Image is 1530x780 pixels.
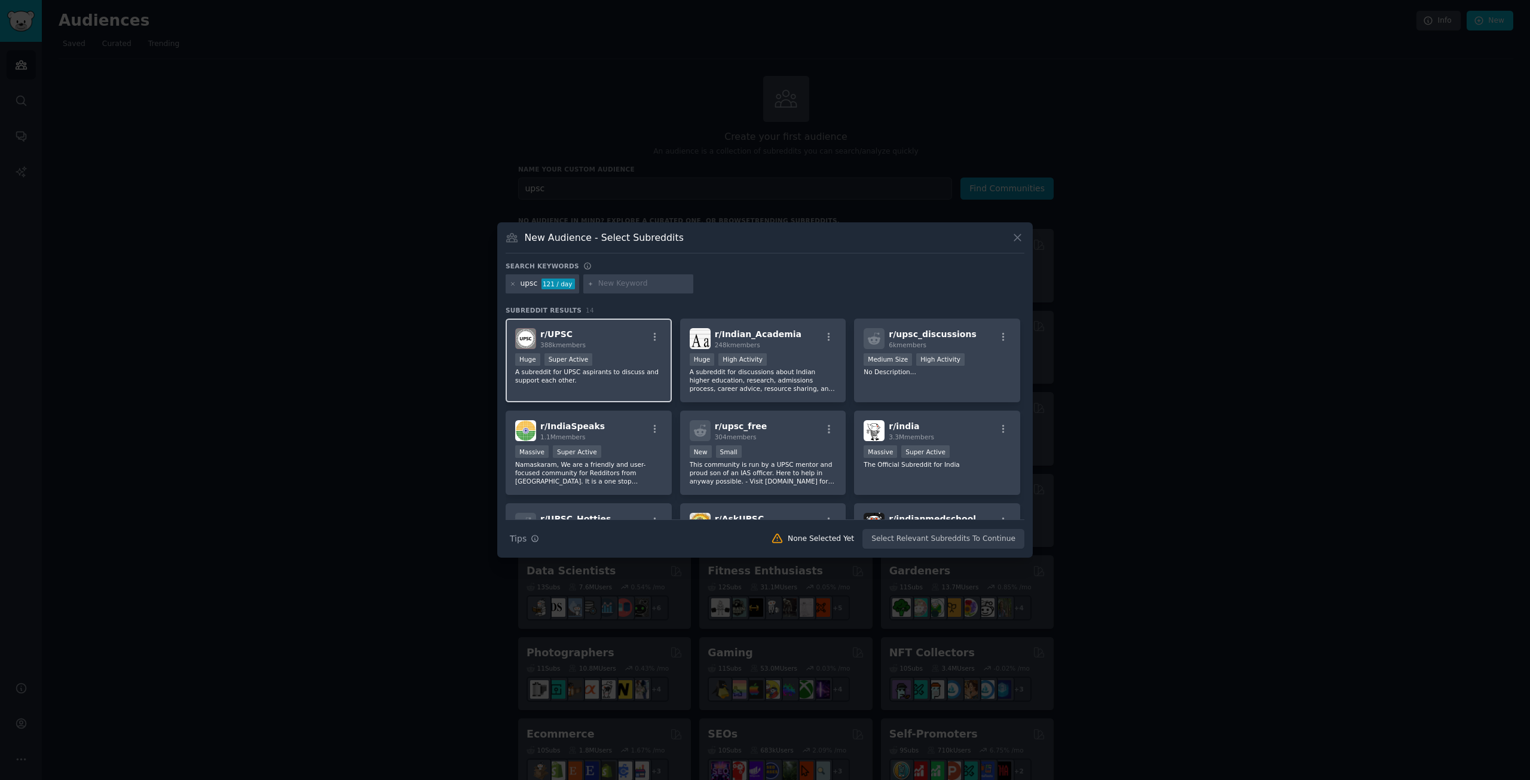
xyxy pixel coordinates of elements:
span: 1.1M members [540,433,586,441]
img: Indian_Academia [690,328,711,349]
img: india [864,420,885,441]
div: Massive [515,445,549,458]
img: IndiaSpeaks [515,420,536,441]
div: High Activity [718,353,767,366]
div: Super Active [901,445,950,458]
div: Medium Size [864,353,912,366]
span: Subreddit Results [506,306,582,314]
span: r/ upsc_free [715,421,767,431]
span: r/ upsc_discussions [889,329,976,339]
div: Super Active [553,445,601,458]
span: 304 members [715,433,757,441]
span: 6k members [889,341,926,348]
span: r/ AskUPSC [715,514,764,524]
p: A subreddit for UPSC aspirants to discuss and support each other. [515,368,662,384]
img: UPSC [515,328,536,349]
span: r/ IndiaSpeaks [540,421,605,431]
span: r/ UPSC_Hotties [540,514,611,524]
button: Tips [506,528,543,549]
span: 388k members [540,341,586,348]
span: r/ indianmedschool [889,514,976,524]
div: New [690,445,712,458]
div: None Selected Yet [788,534,854,545]
span: r/ UPSC [540,329,573,339]
p: No Description... [864,368,1011,376]
div: Massive [864,445,897,458]
div: Super Active [544,353,593,366]
span: r/ india [889,421,919,431]
span: 248k members [715,341,760,348]
span: 3.3M members [889,433,934,441]
input: New Keyword [598,279,689,289]
p: Namaskaram, We are a friendly and user-focused community for Redditors from [GEOGRAPHIC_DATA]. It... [515,460,662,485]
div: High Activity [916,353,965,366]
img: indianmedschool [864,513,885,534]
h3: New Audience - Select Subreddits [525,231,684,244]
img: AskUPSC [690,513,711,534]
div: upsc [521,279,538,289]
p: This community is run by a UPSC mentor and proud son of an IAS officer. Here to help in anyway po... [690,460,837,485]
p: A subreddit for discussions about Indian higher education, research, admissions process, career a... [690,368,837,393]
div: Huge [690,353,715,366]
div: 121 / day [541,279,575,289]
span: r/ Indian_Academia [715,329,801,339]
span: 14 [586,307,594,314]
h3: Search keywords [506,262,579,270]
span: Tips [510,533,527,545]
p: The Official Subreddit for India [864,460,1011,469]
div: Huge [515,353,540,366]
div: Small [716,445,742,458]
